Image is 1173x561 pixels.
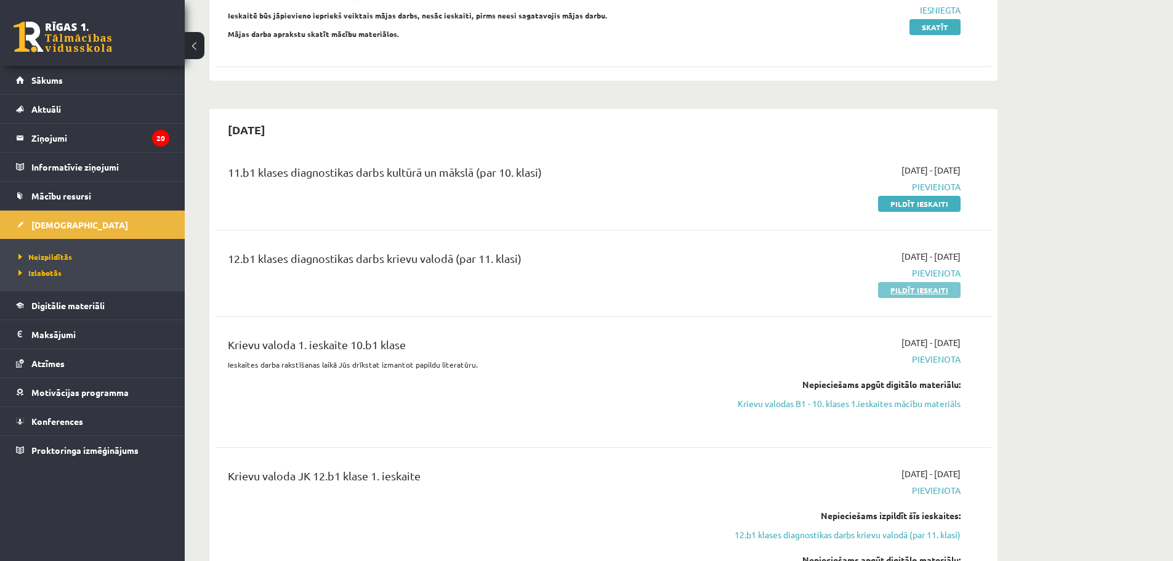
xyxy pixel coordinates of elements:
a: Konferences [16,407,169,435]
span: Pievienota [728,353,961,366]
span: Aktuāli [31,103,61,115]
strong: Mājas darba aprakstu skatīt mācību materiālos. [228,29,400,39]
a: Mācību resursi [16,182,169,210]
span: Atzīmes [31,358,65,369]
div: 12.b1 klases diagnostikas darbs krievu valodā (par 11. klasi) [228,250,710,273]
span: Pievienota [728,180,961,193]
div: 11.b1 klases diagnostikas darbs kultūrā un mākslā (par 10. klasi) [228,164,710,187]
i: 20 [152,130,169,147]
legend: Informatīvie ziņojumi [31,153,169,181]
a: Proktoringa izmēģinājums [16,436,169,464]
a: Skatīt [909,19,961,35]
a: [DEMOGRAPHIC_DATA] [16,211,169,239]
span: Pievienota [728,267,961,280]
span: [DATE] - [DATE] [901,250,961,263]
legend: Ziņojumi [31,124,169,152]
span: Konferences [31,416,83,427]
a: Ziņojumi20 [16,124,169,152]
a: Izlabotās [18,267,172,278]
a: Pildīt ieskaiti [878,282,961,298]
a: Motivācijas programma [16,378,169,406]
span: Mācību resursi [31,190,91,201]
span: Iesniegta [728,4,961,17]
div: Nepieciešams apgūt digitālo materiālu: [728,378,961,391]
span: [DATE] - [DATE] [901,164,961,177]
a: Aktuāli [16,95,169,123]
a: Maksājumi [16,320,169,349]
a: Sākums [16,66,169,94]
span: Izlabotās [18,268,62,278]
a: Krievu valodas B1 - 10. klases 1.ieskaites mācību materiāls [728,397,961,410]
a: Pildīt ieskaiti [878,196,961,212]
div: Krievu valoda 1. ieskaite 10.b1 klase [228,336,710,359]
span: Neizpildītās [18,252,72,262]
strong: Ieskaitē būs jāpievieno iepriekš veiktais mājas darbs, nesāc ieskaiti, pirms neesi sagatavojis mā... [228,10,608,20]
a: Rīgas 1. Tālmācības vidusskola [14,22,112,52]
h2: [DATE] [216,115,278,144]
a: Digitālie materiāli [16,291,169,320]
a: Neizpildītās [18,251,172,262]
a: Atzīmes [16,349,169,377]
div: Krievu valoda JK 12.b1 klase 1. ieskaite [228,467,710,490]
div: Nepieciešams izpildīt šīs ieskaites: [728,509,961,522]
span: Pievienota [728,484,961,497]
span: Motivācijas programma [31,387,129,398]
span: [DEMOGRAPHIC_DATA] [31,219,128,230]
a: Informatīvie ziņojumi [16,153,169,181]
span: Proktoringa izmēģinājums [31,445,139,456]
span: Sākums [31,75,63,86]
span: [DATE] - [DATE] [901,467,961,480]
legend: Maksājumi [31,320,169,349]
span: [DATE] - [DATE] [901,336,961,349]
p: Ieskaites darba rakstīšanas laikā Jūs drīkstat izmantot papildu literatūru. [228,359,710,370]
a: 12.b1 klases diagnostikas darbs krievu valodā (par 11. klasi) [728,528,961,541]
span: Digitālie materiāli [31,300,105,311]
